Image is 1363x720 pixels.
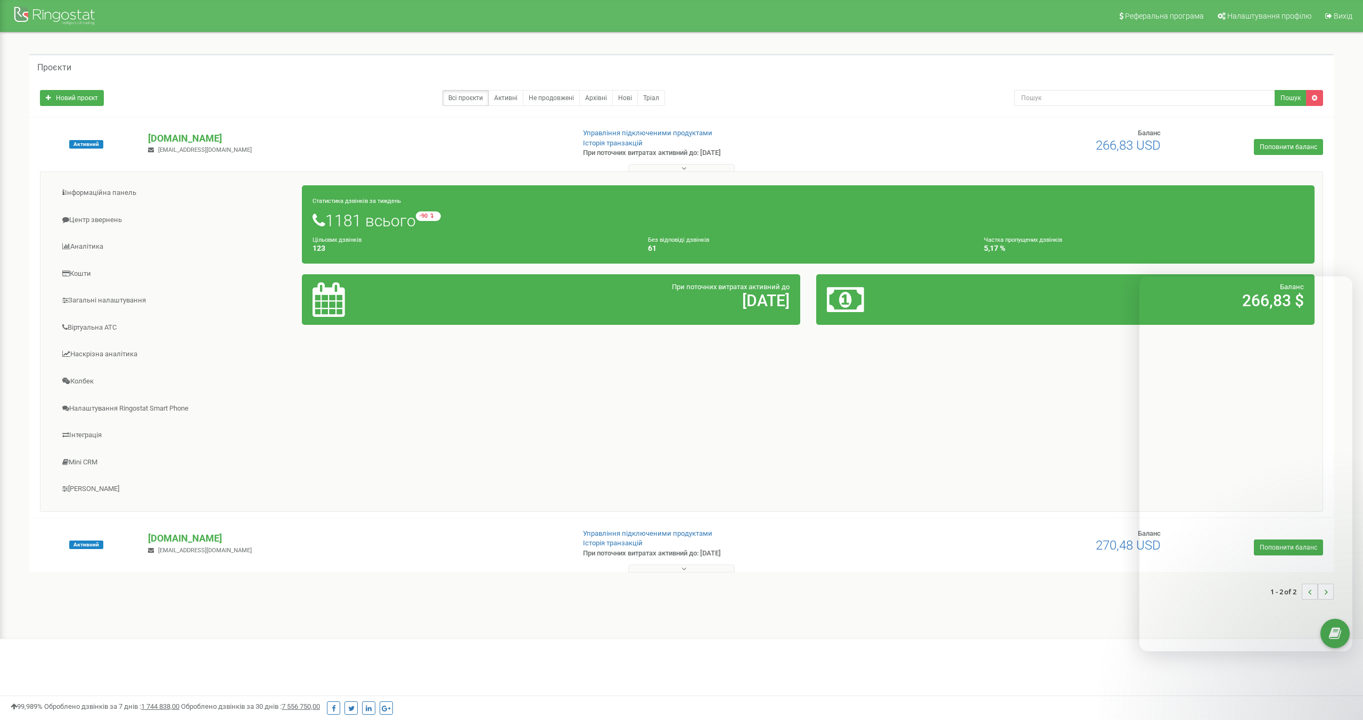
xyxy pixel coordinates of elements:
small: -90 [416,211,441,221]
small: Статистика дзвінків за тиждень [313,198,401,204]
a: Загальні налаштування [48,288,302,314]
a: Кошти [48,261,302,287]
a: Колбек [48,369,302,395]
a: Інформаційна панель [48,180,302,206]
span: Вихід [1334,12,1352,20]
a: Тріал [637,90,665,106]
span: 266,83 USD [1096,138,1161,153]
input: Пошук [1014,90,1275,106]
a: Інтеграція [48,422,302,448]
iframe: Intercom live chat [1139,276,1352,651]
a: Аналiтика [48,234,302,260]
a: Архівні [579,90,613,106]
a: Mini CRM [48,449,302,476]
span: [EMAIL_ADDRESS][DOMAIN_NAME] [158,547,252,554]
span: Баланс [1138,129,1161,137]
small: Цільових дзвінків [313,236,362,243]
a: Поповнити баланс [1254,139,1323,155]
a: Історія транзакцій [583,539,643,547]
h4: 61 [648,244,968,252]
a: Історія транзакцій [583,139,643,147]
a: Управління підключеними продуктами [583,529,712,537]
h2: [DATE] [477,292,789,309]
a: Всі проєкти [442,90,489,106]
a: [PERSON_NAME] [48,476,302,502]
p: При поточних витратах активний до: [DATE] [583,549,892,559]
a: Віртуальна АТС [48,315,302,341]
a: Активні [488,90,523,106]
p: [DOMAIN_NAME] [148,531,565,545]
h5: Проєкти [37,63,71,72]
h1: 1181 всього [313,211,1304,230]
a: Не продовжені [523,90,580,106]
a: Управління підключеними продуктами [583,129,712,137]
a: Наскрізна аналітика [48,341,302,367]
p: При поточних витратах активний до: [DATE] [583,148,892,158]
span: Активний [69,541,103,549]
span: Налаштування профілю [1227,12,1311,20]
span: При поточних витратах активний до [672,283,790,291]
h4: 123 [313,244,633,252]
a: Новий проєкт [40,90,104,106]
span: [EMAIL_ADDRESS][DOMAIN_NAME] [158,146,252,153]
h2: 266,83 $ [991,292,1304,309]
span: 270,48 USD [1096,538,1161,553]
span: Реферальна програма [1125,12,1204,20]
a: Нові [612,90,638,106]
small: Без відповіді дзвінків [648,236,709,243]
span: Баланс [1138,529,1161,537]
small: Частка пропущених дзвінків [984,236,1062,243]
iframe: Intercom live chat [1327,660,1352,685]
button: Пошук [1275,90,1307,106]
span: Активний [69,140,103,149]
a: Центр звернень [48,207,302,233]
a: Налаштування Ringostat Smart Phone [48,396,302,422]
h4: 5,17 % [984,244,1304,252]
p: [DOMAIN_NAME] [148,132,565,145]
